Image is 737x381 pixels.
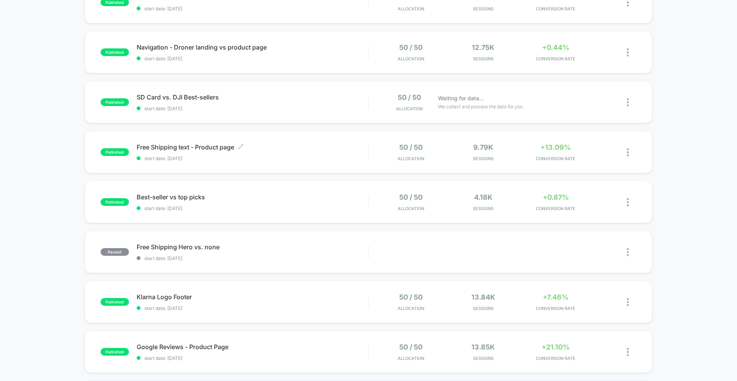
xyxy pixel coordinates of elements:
[137,106,368,111] span: start date: [DATE]
[137,156,368,161] span: start date: [DATE]
[474,193,492,201] span: 4.18k
[399,143,423,151] span: 50 / 50
[627,348,629,356] img: close
[398,306,424,311] span: Allocation
[137,243,368,251] span: Free Shipping Hero vs. none
[472,43,494,51] span: 12.75k
[542,343,570,351] span: +21.10%
[471,293,495,301] span: 13.84k
[101,198,129,206] span: published
[137,205,368,211] span: start date: [DATE]
[449,306,518,311] span: Sessions
[137,56,368,61] span: start date: [DATE]
[438,94,484,103] span: Waiting for data...
[398,93,421,101] span: 50 / 50
[266,197,284,206] div: Current time
[543,193,569,201] span: +0.87%
[438,103,523,110] span: We collect and process the data for you
[137,355,368,361] span: start date: [DATE]
[521,206,590,211] span: CONVERSION RATE
[137,305,368,311] span: start date: [DATE]
[399,343,423,351] span: 50 / 50
[137,255,368,261] span: start date: [DATE]
[101,298,129,306] span: published
[471,343,495,351] span: 13.85k
[137,293,368,301] span: Klarna Logo Footer
[101,48,129,56] span: published
[137,6,368,12] span: start date: [DATE]
[521,156,590,161] span: CONVERSION RATE
[449,356,518,361] span: Sessions
[321,198,344,205] input: Volume
[101,148,129,156] span: published
[449,156,518,161] span: Sessions
[521,356,590,361] span: CONVERSION RATE
[449,6,518,12] span: Sessions
[137,343,368,351] span: Google Reviews - Product Page
[398,206,424,211] span: Allocation
[627,48,629,56] img: close
[6,185,372,192] input: Seek
[449,206,518,211] span: Sessions
[540,143,571,151] span: +13.09%
[627,248,629,256] img: close
[398,356,424,361] span: Allocation
[101,348,129,356] span: published
[473,143,493,151] span: 9.79k
[398,6,424,12] span: Allocation
[521,306,590,311] span: CONVERSION RATE
[399,43,423,51] span: 50 / 50
[137,93,368,101] span: SD Card vs. DJI Best-sellers
[4,195,16,208] button: Play, NEW DEMO 2025-VEED.mp4
[398,156,424,161] span: Allocation
[627,198,629,206] img: close
[398,56,424,61] span: Allocation
[101,248,129,256] span: paused
[179,97,197,115] button: Play, NEW DEMO 2025-VEED.mp4
[627,298,629,306] img: close
[627,148,629,156] img: close
[521,6,590,12] span: CONVERSION RATE
[543,293,568,301] span: +7.46%
[137,193,368,201] span: Best-seller vs top picks
[101,98,129,106] span: published
[137,43,368,51] span: Navigation - Droner landing vs product page
[542,43,569,51] span: +0.44%
[285,197,306,206] div: Duration
[396,106,423,111] span: Allocation
[521,56,590,61] span: CONVERSION RATE
[449,56,518,61] span: Sessions
[399,193,423,201] span: 50 / 50
[627,98,629,106] img: close
[137,143,368,151] span: Free Shipping text - Product page
[399,293,423,301] span: 50 / 50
